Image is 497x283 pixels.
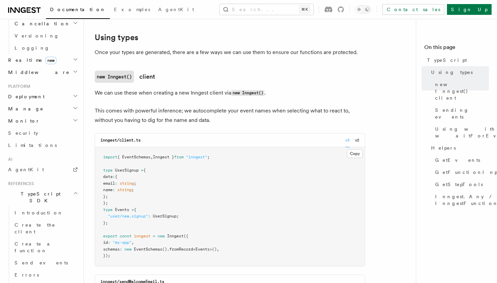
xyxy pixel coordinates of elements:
[103,253,110,258] span: });
[355,5,371,14] button: Toggle dark mode
[432,104,489,123] a: Sending events
[5,181,34,186] span: References
[432,190,489,209] a: Inngest.Any / InngestFunction.Any
[5,139,79,151] a: Limitations
[15,33,59,38] span: Versioning
[124,247,132,252] span: new
[12,207,79,219] a: Introduction
[50,7,106,12] span: Documentation
[432,123,489,142] a: Using with waitForEvent
[103,247,120,252] span: schemas
[12,42,79,54] a: Logging
[5,84,30,89] span: Platform
[8,167,44,172] span: AgentKit
[113,240,132,245] span: "my-app"
[110,2,154,18] a: Examples
[12,257,79,269] a: Send events
[5,118,40,124] span: Monitor
[115,207,129,212] span: Events
[134,234,150,238] span: inngest
[153,155,174,159] span: Inngest }
[113,174,115,179] span: :
[220,4,313,15] button: Search...⌘K
[153,234,155,238] span: =
[5,57,56,63] span: Realtime
[15,210,63,215] span: Introduction
[5,69,70,76] span: Middleware
[103,187,113,192] span: name
[345,133,350,147] button: v3
[12,269,79,281] a: Errors
[103,234,117,238] span: export
[231,90,264,96] code: new Inngest()
[103,221,108,225] span: };
[162,247,167,252] span: ()
[158,234,165,238] span: new
[134,247,162,252] span: EventSchemas
[382,4,444,15] a: Contact sales
[15,260,68,265] span: Send events
[143,168,146,173] span: {
[132,240,134,245] span: ,
[5,105,44,112] span: Manage
[5,190,73,204] span: TypeScript SDK
[158,7,194,12] span: AgentKit
[186,155,207,159] span: "inngest"
[95,71,155,83] a: new Inngest()client
[347,149,363,158] button: Copy
[12,30,79,42] a: Versioning
[193,247,195,252] span: <
[428,142,489,154] a: Helpers
[153,214,176,218] span: UserSignup
[167,234,184,238] span: Inngest
[167,247,193,252] span: .fromRecord
[427,57,467,63] span: TypeScript
[5,66,79,78] button: Middleware
[435,157,480,163] span: GetEvents
[431,145,456,151] span: Helpers
[132,207,134,212] span: =
[5,188,79,207] button: TypeScript SDK
[95,48,365,57] p: Once your types are generated, there are a few ways we can use them to ensure our functions are p...
[432,178,489,190] a: GetStepTools
[115,174,117,179] span: {
[108,214,148,218] span: "user/new.signup"
[5,54,79,66] button: Realtimenew
[141,168,143,173] span: =
[424,54,489,66] a: TypeScript
[8,130,38,136] span: Security
[95,88,365,98] p: We can use these when creating a new Inngest client via .
[103,201,108,205] span: };
[114,7,150,12] span: Examples
[435,107,489,120] span: Sending events
[447,4,492,15] a: Sign Up
[115,168,139,173] span: UserSignup
[103,194,108,199] span: };
[176,214,179,218] span: ;
[117,155,150,159] span: { EventSchemas
[95,71,134,83] code: new Inngest()
[103,240,108,245] span: id
[15,241,55,253] span: Create a function
[103,168,113,173] span: type
[15,272,39,278] span: Errors
[103,207,113,212] span: type
[12,18,79,30] button: Cancellation
[120,181,134,186] span: string
[5,115,79,127] button: Monitor
[150,155,153,159] span: ,
[15,45,50,51] span: Logging
[435,81,489,101] span: new Inngest() client
[15,222,55,234] span: Create the client
[195,247,210,252] span: Events
[12,219,79,238] a: Create the client
[113,187,115,192] span: :
[12,20,70,27] span: Cancellation
[424,43,489,54] h4: On this page
[184,234,188,238] span: ({
[95,33,138,42] a: Using types
[100,138,141,143] code: inngest/client.ts
[108,240,110,245] span: :
[5,163,79,176] a: AgentKit
[134,181,136,186] span: ;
